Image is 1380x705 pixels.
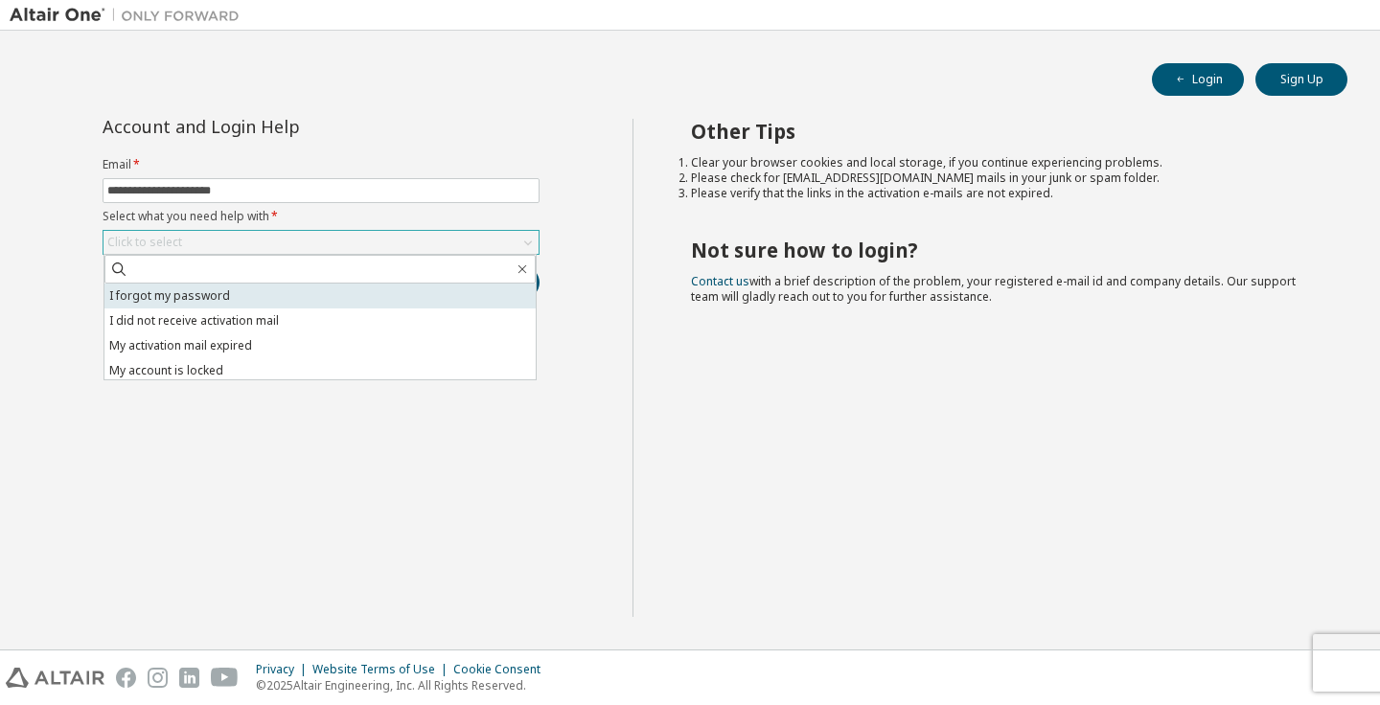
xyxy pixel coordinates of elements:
p: © 2025 Altair Engineering, Inc. All Rights Reserved. [256,677,552,694]
img: linkedin.svg [179,668,199,688]
div: Cookie Consent [453,662,552,677]
img: facebook.svg [116,668,136,688]
div: Click to select [107,235,182,250]
li: Please check for [EMAIL_ADDRESS][DOMAIN_NAME] mails in your junk or spam folder. [691,171,1314,186]
a: Contact us [691,273,749,289]
div: Website Terms of Use [312,662,453,677]
div: Privacy [256,662,312,677]
div: Account and Login Help [103,119,452,134]
img: Altair One [10,6,249,25]
button: Sign Up [1255,63,1347,96]
label: Email [103,157,540,172]
li: Please verify that the links in the activation e-mails are not expired. [691,186,1314,201]
button: Login [1152,63,1244,96]
span: with a brief description of the problem, your registered e-mail id and company details. Our suppo... [691,273,1296,305]
div: Click to select [103,231,539,254]
h2: Not sure how to login? [691,238,1314,262]
label: Select what you need help with [103,209,540,224]
img: instagram.svg [148,668,168,688]
li: I forgot my password [104,284,536,308]
img: altair_logo.svg [6,668,104,688]
li: Clear your browser cookies and local storage, if you continue experiencing problems. [691,155,1314,171]
img: youtube.svg [211,668,239,688]
h2: Other Tips [691,119,1314,144]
